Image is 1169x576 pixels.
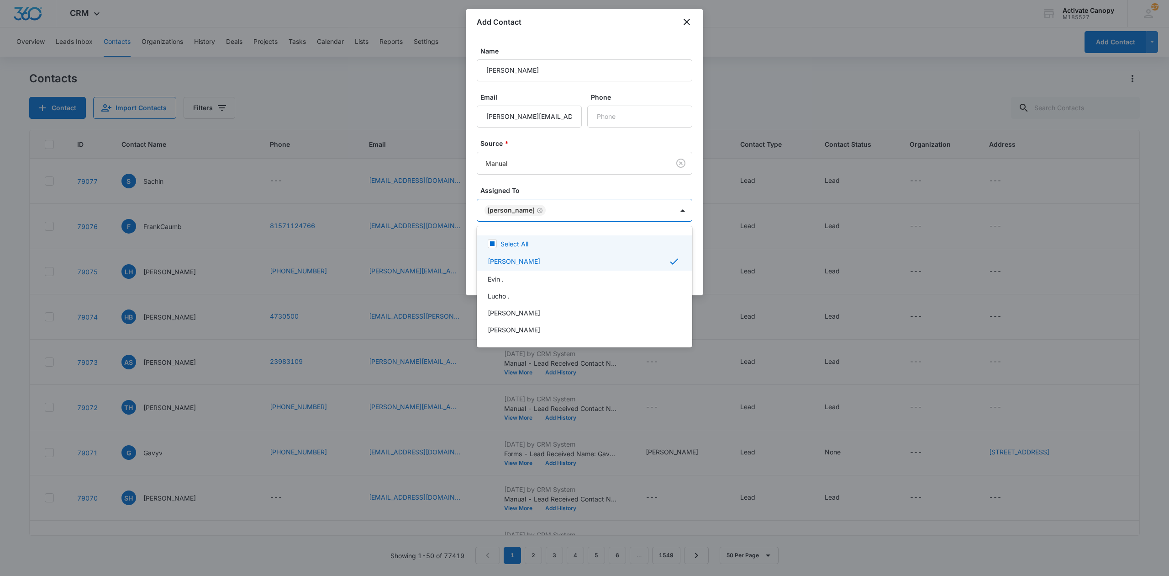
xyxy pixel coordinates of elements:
p: [PERSON_NAME] [488,325,540,335]
p: [PERSON_NAME] [488,256,540,266]
p: Select All [500,239,528,249]
p: [PERSON_NAME] [488,308,540,318]
p: Lucho . [488,291,510,301]
p: Evin . [488,274,504,284]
